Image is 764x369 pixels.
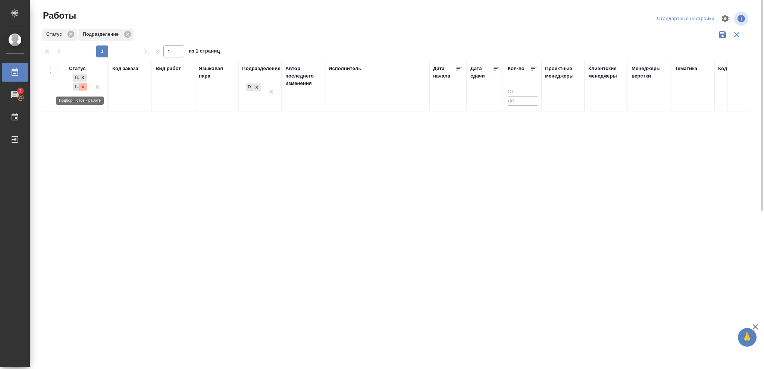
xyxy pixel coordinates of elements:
span: Работы [41,10,76,22]
div: split button [655,13,716,25]
div: Автор последнего изменения [285,65,321,87]
div: Вид работ [156,65,181,72]
div: Дата сдачи [470,65,493,80]
div: Статус [42,29,77,41]
p: Подразделение [83,31,121,38]
p: Статус [46,31,65,38]
div: Исполнитель [329,65,361,72]
span: 🙏 [741,329,754,345]
div: Код работы [718,65,747,72]
div: Проектные менеджеры [545,65,581,80]
div: Код заказа [112,65,138,72]
span: Настроить таблицу [716,10,734,28]
div: Подбор [73,74,79,82]
div: Клиентские менеджеры [588,65,624,80]
div: Менеджеры верстки [632,65,667,80]
button: Сохранить фильтры [716,28,730,42]
div: Подразделение [242,65,281,72]
input: От [508,87,538,97]
div: Кол-во [508,65,525,72]
div: Языковая пара [199,65,235,80]
div: Готов к работе [73,83,79,91]
div: DTPlight [246,83,253,91]
div: Подразделение [78,29,134,41]
span: Посмотреть информацию [734,12,750,26]
div: Тематика [675,65,697,72]
a: 2 [2,85,28,104]
input: До [508,97,538,106]
div: DTPlight [245,83,262,92]
button: Сбросить фильтры [730,28,744,42]
div: Дата начала [433,65,455,80]
button: 🙏 [738,328,757,347]
span: из 1 страниц [189,47,220,57]
div: Статус [69,65,86,72]
span: 2 [15,87,26,95]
